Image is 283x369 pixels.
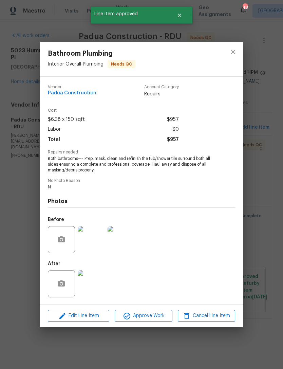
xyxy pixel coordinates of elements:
span: Repairs needed [48,150,235,154]
span: Cancel Line Item [180,312,233,320]
div: 48 [243,4,247,11]
h5: After [48,261,60,266]
span: Repairs [144,91,179,97]
span: Both bathrooms—- Prep, mask, clean and refinish the tub/shower tile surround both all sides ensur... [48,156,216,173]
span: Line item approved [91,7,168,21]
button: Edit Line Item [48,310,109,322]
button: Close [168,8,191,22]
span: Approve Work [117,312,170,320]
span: $957 [167,115,179,125]
span: Edit Line Item [50,312,107,320]
h5: Before [48,217,64,222]
button: Cancel Line Item [178,310,235,322]
span: Labor [48,125,61,134]
span: Vendor [48,85,96,89]
span: Cost [48,108,179,113]
span: $6.38 x 150 sqft [48,115,85,125]
span: Bathroom Plumbing [48,50,135,57]
h4: Photos [48,198,235,205]
button: Approve Work [115,310,172,322]
button: close [225,44,241,60]
span: No Photo Reason [48,179,235,183]
span: Needs QC [108,61,135,68]
span: Total [48,135,60,145]
span: $957 [167,135,179,145]
span: Account Category [144,85,179,89]
span: Interior Overall - Plumbing [48,62,103,67]
span: N [48,184,216,190]
span: $0 [172,125,179,134]
span: Padua Construction [48,91,96,96]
